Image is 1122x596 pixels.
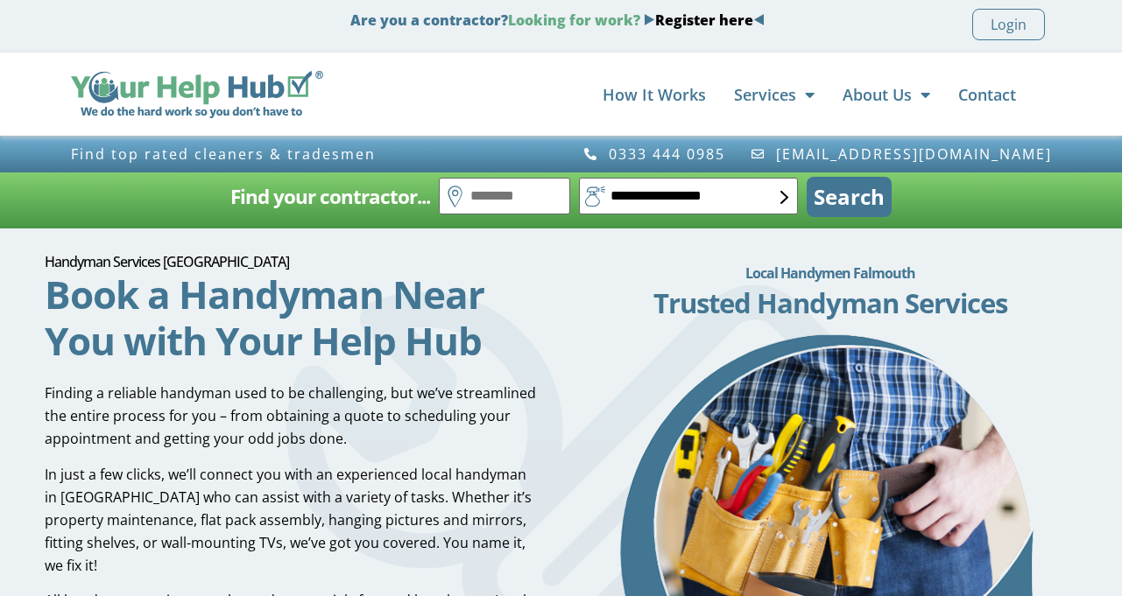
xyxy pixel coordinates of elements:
[780,191,788,204] img: select-box-form.svg
[45,255,540,269] h1: Handyman Services [GEOGRAPHIC_DATA]
[604,146,725,162] span: 0333 444 0985
[45,382,540,450] p: Finding a reliable handyman used to be challenging, but we’ve streamlined the entire process for ...
[230,179,430,214] h2: Find your contractor...
[350,11,765,30] strong: Are you a contractor?
[843,77,930,112] a: About Us
[734,77,815,112] a: Services
[341,77,1015,112] nav: Menu
[991,13,1027,36] span: Login
[807,177,892,217] button: Search
[45,463,540,577] p: In just a few clicks, we’ll connect you with an experienced local handyman in [GEOGRAPHIC_DATA] w...
[583,146,726,162] a: 0333 444 0985
[583,290,1078,317] h3: Trusted Handyman Services
[45,271,540,364] h2: Book a Handyman Near You with Your Help Hub
[972,9,1045,40] a: Login
[583,256,1078,291] h2: Local Handymen Falmouth
[71,146,553,162] h3: Find top rated cleaners & tradesmen
[508,11,640,30] span: Looking for work?
[71,71,324,118] img: Your Help Hub Wide Logo
[772,146,1052,162] span: [EMAIL_ADDRESS][DOMAIN_NAME]
[644,14,655,25] img: Blue Arrow - Right
[958,77,1016,112] a: Contact
[753,14,765,25] img: Blue Arrow - Left
[603,77,706,112] a: How It Works
[750,146,1052,162] a: [EMAIL_ADDRESS][DOMAIN_NAME]
[655,11,753,30] a: Register here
